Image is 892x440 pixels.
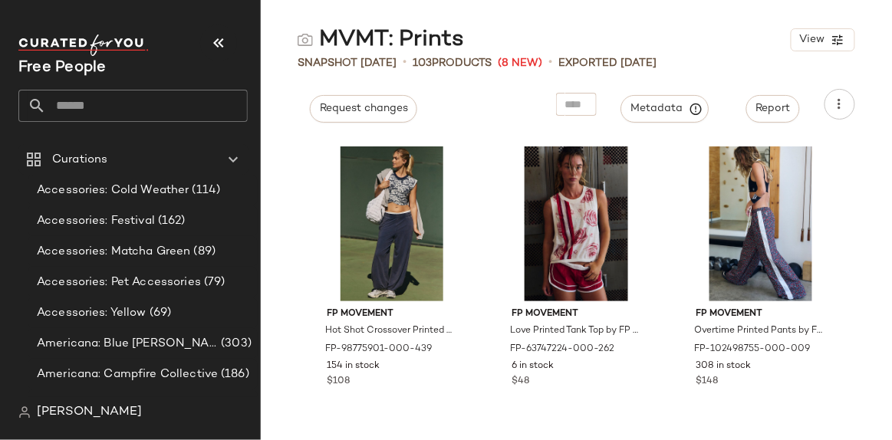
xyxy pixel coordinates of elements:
[498,55,542,71] span: (8 New)
[696,375,719,389] span: $148
[558,55,657,71] p: Exported [DATE]
[684,146,838,301] img: 102498755_009_0
[218,335,252,353] span: (303)
[512,307,641,321] span: FP Movement
[510,343,614,356] span: FP-63747224-000-262
[37,212,155,230] span: Accessories: Festival
[696,360,752,373] span: 308 in stock
[298,25,464,55] div: MVMT: Prints
[298,32,313,48] img: svg%3e
[791,28,855,51] button: View
[328,360,380,373] span: 154 in stock
[630,102,700,116] span: Metadata
[548,54,552,72] span: •
[18,34,149,56] img: cfy_white_logo.C9jOOHJF.svg
[319,103,408,115] span: Request changes
[755,103,791,115] span: Report
[326,343,433,356] span: FP-98775901-000-439
[499,146,653,301] img: 63747224_262_0
[413,57,432,69] span: 103
[695,324,825,338] span: Overtime Printed Pants by FP Movement at Free People in Black, Size: M
[18,406,31,419] img: svg%3e
[328,307,457,321] span: FP Movement
[146,304,172,322] span: (69)
[155,212,186,230] span: (162)
[695,343,811,356] span: FP-102498755-000-009
[512,360,554,373] span: 6 in stock
[37,366,218,383] span: Americana: Campfire Collective
[37,274,201,291] span: Accessories: Pet Accessories
[298,55,397,71] span: Snapshot [DATE]
[696,307,826,321] span: FP Movement
[201,274,225,291] span: (79)
[621,95,709,123] button: Metadata
[37,335,218,353] span: Americana: Blue [PERSON_NAME] Baby
[18,60,107,76] span: Current Company Name
[799,34,825,46] span: View
[413,55,492,71] div: Products
[37,243,191,261] span: Accessories: Matcha Green
[328,375,351,389] span: $108
[510,324,640,338] span: Love Printed Tank Top by FP Movement at Free People in Red, Size: XS
[191,243,216,261] span: (89)
[37,182,189,199] span: Accessories: Cold Weather
[37,396,219,414] span: Americana: Country Line Festival
[189,182,221,199] span: (114)
[746,95,800,123] button: Report
[219,396,252,414] span: (270)
[37,304,146,322] span: Accessories: Yellow
[326,324,456,338] span: Hot Shot Crossover Printed Set by FP Movement at Free People, Size: S
[37,403,142,422] span: [PERSON_NAME]
[218,366,249,383] span: (186)
[315,146,469,301] img: 98775901_439_d
[403,54,407,72] span: •
[512,375,529,389] span: $48
[310,95,417,123] button: Request changes
[52,151,107,169] span: Curations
